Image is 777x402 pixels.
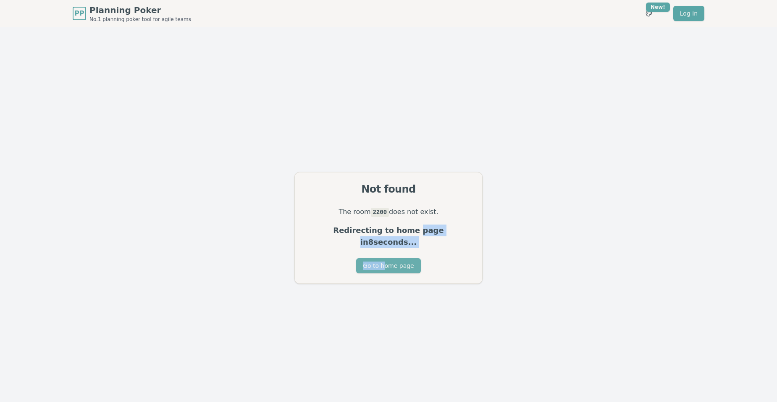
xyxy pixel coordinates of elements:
[74,8,84,19] span: PP
[673,6,704,21] a: Log in
[305,206,472,218] p: The room does not exist.
[356,258,420,273] button: Go to home page
[371,208,389,217] code: 2200
[641,6,656,21] button: New!
[305,182,472,196] div: Not found
[89,4,191,16] span: Planning Poker
[646,3,670,12] div: New!
[89,16,191,23] span: No.1 planning poker tool for agile teams
[305,225,472,248] p: Redirecting to home page in 8 seconds...
[73,4,191,23] a: PPPlanning PokerNo.1 planning poker tool for agile teams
